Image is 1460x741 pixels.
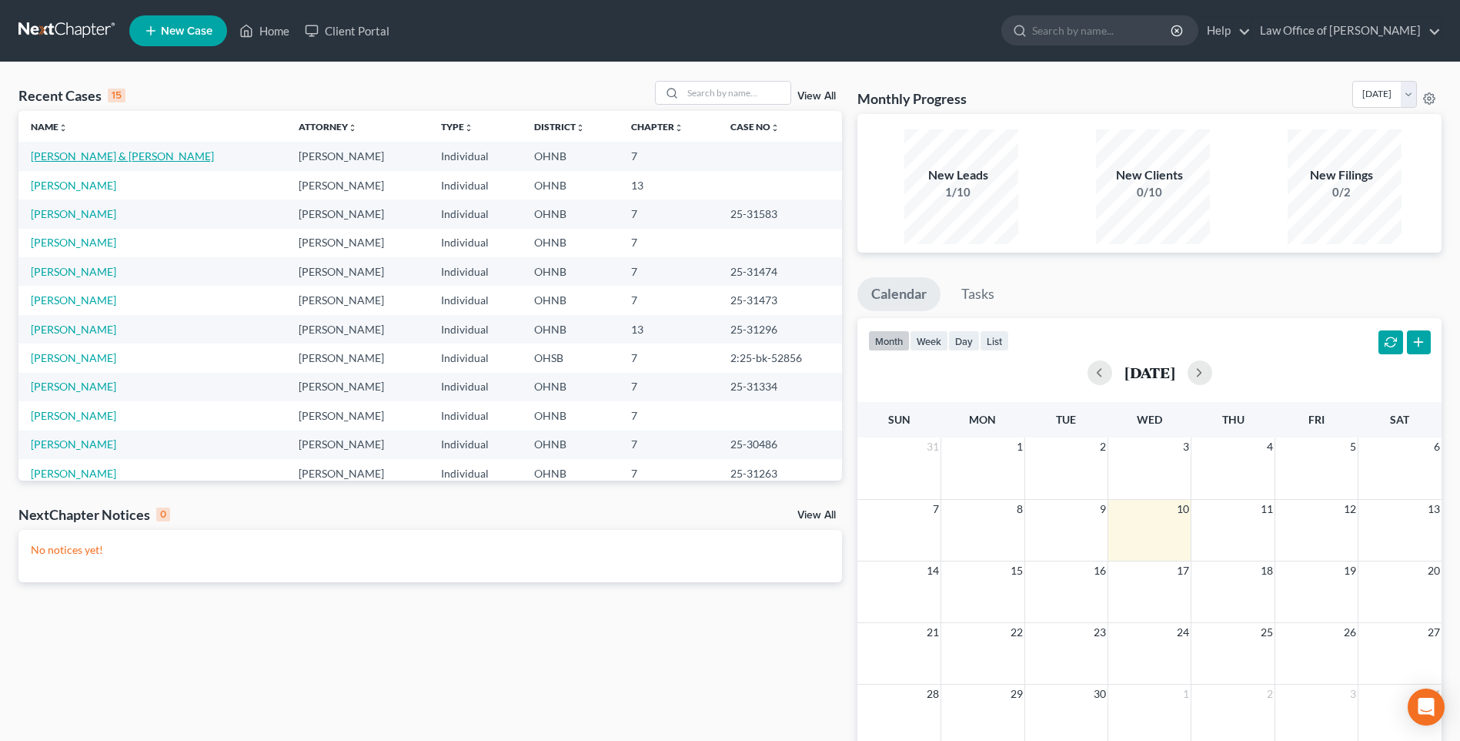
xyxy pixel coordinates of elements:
td: 7 [619,229,718,257]
td: 7 [619,459,718,488]
td: 25-31474 [718,257,842,286]
a: [PERSON_NAME] [31,207,116,220]
a: [PERSON_NAME] [31,467,116,480]
span: 24 [1175,623,1191,642]
input: Search by name... [683,82,790,104]
i: unfold_more [348,123,357,132]
td: Individual [429,373,522,401]
span: 21 [925,623,940,642]
a: View All [797,510,836,521]
span: 1 [1015,438,1024,456]
span: 12 [1342,500,1358,518]
span: 20 [1426,562,1442,580]
p: No notices yet! [31,542,830,558]
td: 7 [619,257,718,286]
td: 2:25-bk-52856 [718,344,842,372]
td: OHNB [522,286,619,314]
span: 22 [1009,623,1024,642]
span: Fri [1308,413,1325,426]
button: month [868,330,910,351]
td: OHNB [522,229,619,257]
button: list [980,330,1009,351]
div: New Filings [1288,166,1395,184]
span: 26 [1342,623,1358,642]
a: [PERSON_NAME] & [PERSON_NAME] [31,149,214,163]
td: OHNB [522,431,619,459]
td: 7 [619,199,718,228]
span: 3 [1181,438,1191,456]
td: OHNB [522,401,619,430]
td: Individual [429,344,522,372]
a: [PERSON_NAME] [31,293,116,307]
span: 9 [1098,500,1108,518]
td: Individual [429,459,522,488]
td: [PERSON_NAME] [286,171,428,199]
td: 7 [619,344,718,372]
span: 14 [925,562,940,580]
td: [PERSON_NAME] [286,373,428,401]
span: 1 [1181,685,1191,703]
td: OHNB [522,142,619,170]
span: Thu [1222,413,1245,426]
span: 2 [1098,438,1108,456]
td: 25-31473 [718,286,842,314]
div: 0 [156,508,170,521]
a: [PERSON_NAME] [31,236,116,249]
div: New Leads [904,166,1012,184]
span: 28 [925,685,940,703]
td: Individual [429,257,522,286]
span: 10 [1175,500,1191,518]
a: [PERSON_NAME] [31,323,116,336]
span: 23 [1092,623,1108,642]
td: [PERSON_NAME] [286,344,428,372]
td: 25-31263 [718,459,842,488]
span: 4 [1432,685,1442,703]
td: OHNB [522,257,619,286]
span: Sun [888,413,910,426]
i: unfold_more [674,123,683,132]
span: Wed [1137,413,1162,426]
a: Districtunfold_more [534,121,585,132]
a: Client Portal [297,17,397,45]
button: day [948,330,980,351]
td: 25-31583 [718,199,842,228]
td: 13 [619,171,718,199]
span: 5 [1348,438,1358,456]
i: unfold_more [58,123,68,132]
i: unfold_more [770,123,780,132]
a: [PERSON_NAME] [31,179,116,192]
td: OHSB [522,344,619,372]
a: Calendar [857,277,940,311]
a: Tasks [947,277,1008,311]
td: OHNB [522,171,619,199]
td: [PERSON_NAME] [286,315,428,344]
a: Home [232,17,297,45]
td: 7 [619,373,718,401]
a: Attorneyunfold_more [299,121,357,132]
td: Individual [429,401,522,430]
button: week [910,330,948,351]
td: 7 [619,401,718,430]
a: [PERSON_NAME] [31,409,116,422]
td: Individual [429,142,522,170]
span: 27 [1426,623,1442,642]
td: [PERSON_NAME] [286,401,428,430]
a: Typeunfold_more [441,121,473,132]
td: 13 [619,315,718,344]
td: OHNB [522,373,619,401]
span: Tue [1056,413,1076,426]
span: 16 [1092,562,1108,580]
span: New Case [161,25,212,37]
td: 25-31296 [718,315,842,344]
td: Individual [429,286,522,314]
a: Law Office of [PERSON_NAME] [1252,17,1441,45]
td: OHNB [522,199,619,228]
div: Recent Cases [18,86,125,105]
span: 7 [931,500,940,518]
a: [PERSON_NAME] [31,265,116,278]
td: [PERSON_NAME] [286,199,428,228]
a: Chapterunfold_more [631,121,683,132]
span: 3 [1348,685,1358,703]
h3: Monthly Progress [857,89,967,108]
td: Individual [429,431,522,459]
